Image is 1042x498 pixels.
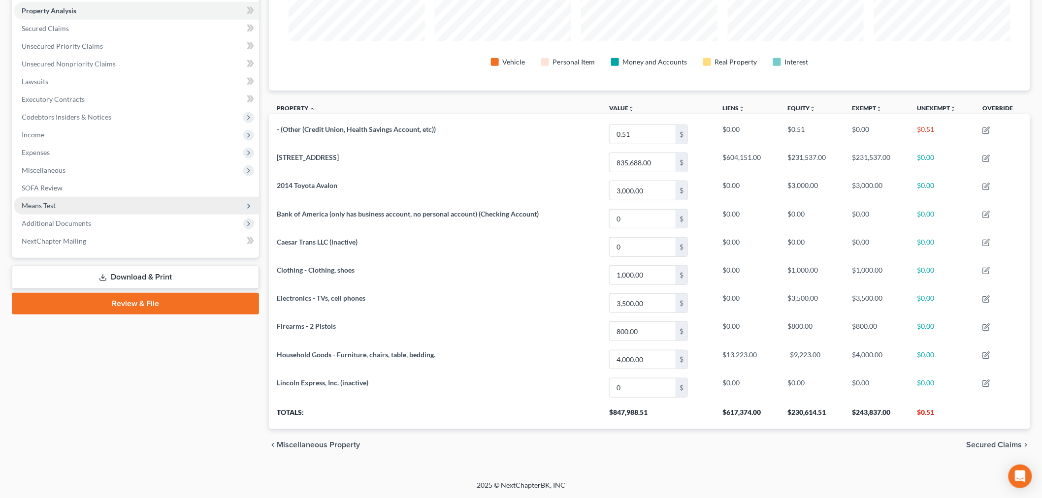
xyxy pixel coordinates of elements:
[269,441,277,449] i: chevron_left
[780,402,845,429] th: $230,614.51
[22,95,85,103] span: Executory Contracts
[601,402,715,429] th: $847,988.51
[277,322,336,330] span: Firearms - 2 Pistols
[845,120,910,148] td: $0.00
[845,149,910,177] td: $231,537.00
[967,441,1022,449] span: Secured Claims
[676,125,687,144] div: $
[277,210,539,218] span: Bank of America (only has business account, no personal account) (Checking Account)
[975,98,1030,121] th: Override
[609,104,634,112] a: Valueunfold_more
[780,345,845,373] td: -$9,223.00
[610,378,676,397] input: 0.00
[277,350,435,359] span: Household Goods - Furniture, chairs, table, bedding.
[12,293,259,314] a: Review & File
[877,106,882,112] i: unfold_more
[610,322,676,341] input: 0.00
[852,104,882,112] a: Exemptunfold_more
[610,181,676,200] input: 0.00
[845,233,910,261] td: $0.00
[277,153,339,161] span: [STREET_ADDRESS]
[909,261,975,289] td: $0.00
[277,441,360,449] span: Miscellaneous Property
[277,181,337,189] span: 2014 Toyota Avalon
[785,57,809,67] div: Interest
[676,181,687,200] div: $
[780,205,845,233] td: $0.00
[780,233,845,261] td: $0.00
[845,261,910,289] td: $1,000.00
[676,350,687,369] div: $
[845,177,910,205] td: $3,000.00
[22,184,63,192] span: SOFA Review
[917,104,956,112] a: Unexemptunfold_more
[780,177,845,205] td: $3,000.00
[780,120,845,148] td: $0.51
[22,60,116,68] span: Unsecured Nonpriority Claims
[610,153,676,172] input: 0.00
[909,289,975,317] td: $0.00
[715,149,780,177] td: $604,151.00
[22,42,103,50] span: Unsecured Priority Claims
[787,104,815,112] a: Equityunfold_more
[22,166,65,174] span: Miscellaneous
[22,219,91,227] span: Additional Documents
[967,441,1030,449] button: Secured Claims chevron_right
[715,177,780,205] td: $0.00
[1022,441,1030,449] i: chevron_right
[909,149,975,177] td: $0.00
[14,232,259,250] a: NextChapter Mailing
[950,106,956,112] i: unfold_more
[845,205,910,233] td: $0.00
[722,104,745,112] a: Liensunfold_more
[22,130,44,139] span: Income
[909,205,975,233] td: $0.00
[715,373,780,402] td: $0.00
[676,153,687,172] div: $
[14,37,259,55] a: Unsecured Priority Claims
[610,294,676,312] input: 0.00
[277,378,368,387] span: Lincoln Express, Inc. (inactive)
[12,266,259,289] a: Download & Print
[623,57,687,67] div: Money and Accounts
[909,120,975,148] td: $0.51
[780,373,845,402] td: $0.00
[240,480,802,498] div: 2025 © NextChapterBK, INC
[909,177,975,205] td: $0.00
[810,106,815,112] i: unfold_more
[715,289,780,317] td: $0.00
[610,125,676,144] input: 0.00
[676,210,687,228] div: $
[715,317,780,345] td: $0.00
[715,261,780,289] td: $0.00
[22,148,50,156] span: Expenses
[610,210,676,228] input: 0.00
[780,261,845,289] td: $1,000.00
[22,201,56,210] span: Means Test
[269,441,360,449] button: chevron_left Miscellaneous Property
[739,106,745,112] i: unfold_more
[715,57,757,67] div: Real Property
[676,266,687,284] div: $
[277,266,355,274] span: Clothing - Clothing, shoes
[628,106,634,112] i: unfold_more
[14,73,259,91] a: Lawsuits
[715,233,780,261] td: $0.00
[780,317,845,345] td: $800.00
[715,120,780,148] td: $0.00
[22,237,86,245] span: NextChapter Mailing
[780,289,845,317] td: $3,500.00
[715,345,780,373] td: $13,223.00
[269,402,601,429] th: Totals:
[14,179,259,197] a: SOFA Review
[1009,465,1032,488] div: Open Intercom Messenger
[909,317,975,345] td: $0.00
[676,322,687,341] div: $
[676,378,687,397] div: $
[845,402,910,429] th: $243,837.00
[909,345,975,373] td: $0.00
[14,91,259,108] a: Executory Contracts
[909,233,975,261] td: $0.00
[503,57,525,67] div: Vehicle
[277,104,315,112] a: Property expand_less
